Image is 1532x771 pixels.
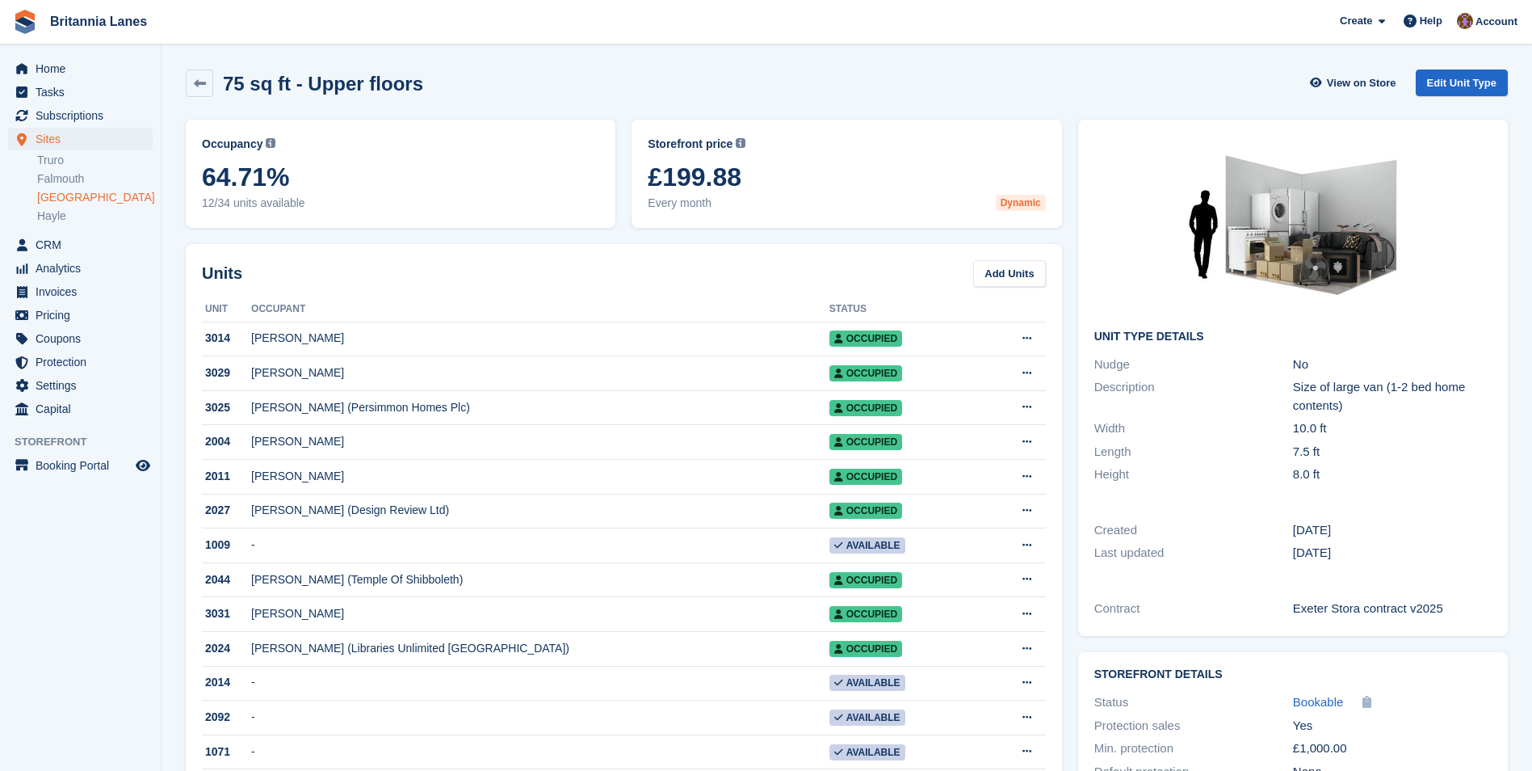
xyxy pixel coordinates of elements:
[648,195,1045,212] span: Every month
[1293,443,1492,461] div: 7.5 ft
[1094,443,1293,461] div: Length
[829,675,905,691] span: Available
[1094,331,1492,343] h2: Unit Type details
[36,454,132,477] span: Booking Portal
[829,331,902,347] span: Occupied
[13,10,37,34] img: stora-icon-8386f47178a22dfd0bd8f6a31ec36ba5ce8667c1dd55bd0f319d3a0aa187defe.svg
[1094,717,1293,735] div: Protection sales
[8,351,153,373] a: menu
[36,128,132,150] span: Sites
[829,641,902,657] span: Occupied
[37,153,153,168] a: Truro
[36,81,132,103] span: Tasks
[1293,544,1492,562] div: [DATE]
[1293,378,1492,415] div: Size of large van (1-2 bed home contents)
[202,399,251,416] div: 3025
[1293,356,1492,374] div: No
[8,374,153,397] a: menu
[829,365,902,381] span: Occupied
[251,297,829,322] th: Occupant
[251,433,829,450] div: [PERSON_NAME]
[251,529,829,563] td: -
[8,280,153,303] a: menu
[829,537,905,554] span: Available
[1293,419,1492,438] div: 10.0 ft
[829,710,905,726] span: Available
[251,364,829,381] div: [PERSON_NAME]
[1475,14,1517,30] span: Account
[202,640,251,657] div: 2024
[1293,693,1344,712] a: Bookable
[1308,70,1403,96] a: View on Store
[8,128,153,150] a: menu
[36,327,132,350] span: Coupons
[829,434,902,450] span: Occupied
[202,261,242,285] h2: Units
[37,171,153,187] a: Falmouth
[648,162,1045,192] span: £199.88
[1094,600,1293,618] div: Contract
[44,8,153,35] a: Britannia Lanes
[36,234,132,256] span: CRM
[223,73,423,95] h2: 75 sq ft - Upper floors
[1094,419,1293,438] div: Width
[8,234,153,256] a: menu
[1327,75,1396,91] span: View on Store
[202,744,251,760] div: 1071
[1094,668,1492,681] h2: Storefront Details
[15,434,161,450] span: Storefront
[251,399,829,416] div: [PERSON_NAME] (Persimmon Homes Plc)
[251,502,829,519] div: [PERSON_NAME] (Design Review Ltd)
[8,398,153,420] a: menu
[1094,693,1293,712] div: Status
[1293,739,1492,758] div: £1,000.00
[829,572,902,588] span: Occupied
[829,744,905,760] span: Available
[251,640,829,657] div: [PERSON_NAME] (Libraries Unlimited [GEOGRAPHIC_DATA])
[251,468,829,485] div: [PERSON_NAME]
[8,304,153,327] a: menu
[829,400,902,416] span: Occupied
[8,57,153,80] a: menu
[202,195,599,212] span: 12/34 units available
[1293,521,1492,540] div: [DATE]
[266,138,275,148] img: icon-info-grey-7440780725fd019a000dd9b08b2336e03edf1995a4989e88bcd33f0948082b44.svg
[37,209,153,224] a: Hayle
[36,104,132,127] span: Subscriptions
[829,606,902,622] span: Occupied
[251,605,829,622] div: [PERSON_NAME]
[996,195,1046,211] div: Dynamic
[36,374,132,397] span: Settings
[202,605,251,622] div: 3031
[1457,13,1473,29] img: Andy Collier
[251,666,829,701] td: -
[133,456,153,475] a: Preview store
[8,327,153,350] a: menu
[202,433,251,450] div: 2004
[1293,466,1492,484] div: 8.0 ft
[648,136,732,153] span: Storefront price
[1094,356,1293,374] div: Nudge
[202,136,262,153] span: Occupancy
[202,162,599,192] span: 64.71%
[202,468,251,485] div: 2011
[8,81,153,103] a: menu
[251,735,829,769] td: -
[202,297,251,322] th: Unit
[1293,717,1492,735] div: Yes
[36,57,132,80] span: Home
[1094,544,1293,562] div: Last updated
[1340,13,1372,29] span: Create
[202,330,251,347] div: 3014
[202,674,251,691] div: 2014
[202,502,251,519] div: 2027
[1293,695,1344,709] span: Bookable
[8,104,153,127] a: menu
[829,503,902,519] span: Occupied
[251,330,829,347] div: [PERSON_NAME]
[1172,136,1414,318] img: 75-sqft-unit.jpg
[1094,466,1293,484] div: Height
[1094,739,1293,758] div: Min. protection
[36,304,132,327] span: Pricing
[37,190,153,205] a: [GEOGRAPHIC_DATA]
